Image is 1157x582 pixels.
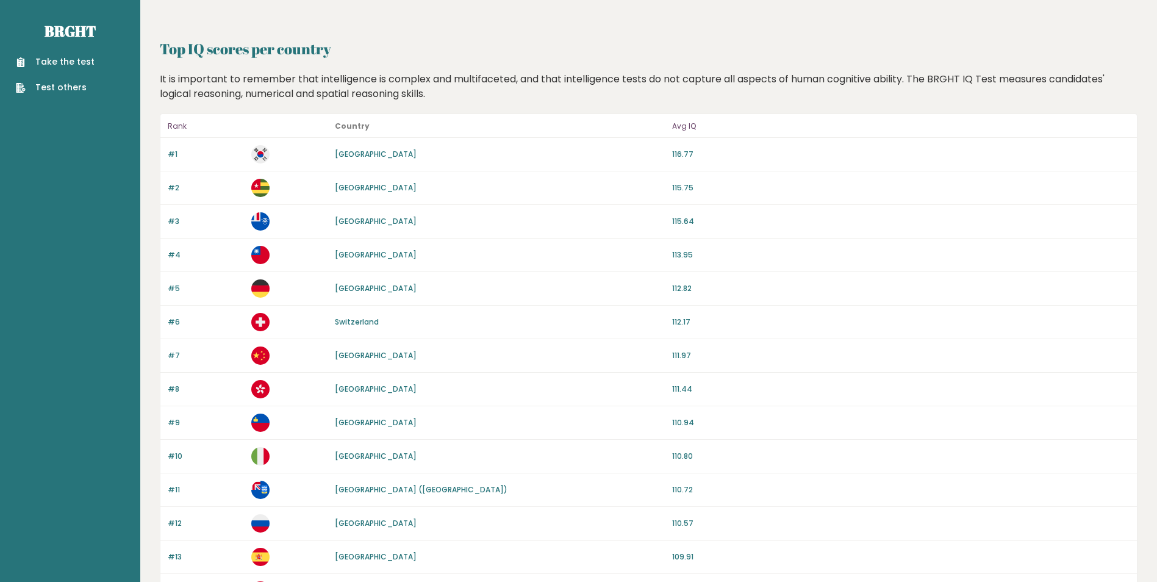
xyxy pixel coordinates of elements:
[672,384,1130,395] p: 111.44
[251,313,270,331] img: ch.svg
[672,216,1130,227] p: 115.64
[168,451,244,462] p: #10
[672,283,1130,294] p: 112.82
[251,414,270,432] img: li.svg
[672,484,1130,495] p: 110.72
[251,279,270,298] img: de.svg
[335,384,417,394] a: [GEOGRAPHIC_DATA]
[335,451,417,461] a: [GEOGRAPHIC_DATA]
[168,350,244,361] p: #7
[335,317,379,327] a: Switzerland
[160,38,1137,60] h2: Top IQ scores per country
[251,380,270,398] img: hk.svg
[672,149,1130,160] p: 116.77
[16,56,95,68] a: Take the test
[672,518,1130,529] p: 110.57
[168,417,244,428] p: #9
[168,518,244,529] p: #12
[168,182,244,193] p: #2
[335,484,507,495] a: [GEOGRAPHIC_DATA] ([GEOGRAPHIC_DATA])
[168,119,244,134] p: Rank
[251,212,270,231] img: tf.svg
[251,447,270,465] img: it.svg
[168,216,244,227] p: #3
[251,514,270,533] img: ru.svg
[156,72,1142,101] div: It is important to remember that intelligence is complex and multifaceted, and that intelligence ...
[335,149,417,159] a: [GEOGRAPHIC_DATA]
[672,250,1130,260] p: 113.95
[335,417,417,428] a: [GEOGRAPHIC_DATA]
[672,551,1130,562] p: 109.91
[335,518,417,528] a: [GEOGRAPHIC_DATA]
[168,317,244,328] p: #6
[251,145,270,163] img: kr.svg
[251,179,270,197] img: tg.svg
[672,317,1130,328] p: 112.17
[335,283,417,293] a: [GEOGRAPHIC_DATA]
[672,350,1130,361] p: 111.97
[672,417,1130,428] p: 110.94
[335,250,417,260] a: [GEOGRAPHIC_DATA]
[251,481,270,499] img: fk.svg
[168,551,244,562] p: #13
[335,121,370,131] b: Country
[672,182,1130,193] p: 115.75
[251,548,270,566] img: es.svg
[16,81,95,94] a: Test others
[251,246,270,264] img: tw.svg
[335,551,417,562] a: [GEOGRAPHIC_DATA]
[251,347,270,365] img: cn.svg
[168,149,244,160] p: #1
[672,451,1130,462] p: 110.80
[672,119,1130,134] p: Avg IQ
[335,350,417,361] a: [GEOGRAPHIC_DATA]
[168,283,244,294] p: #5
[335,216,417,226] a: [GEOGRAPHIC_DATA]
[45,21,96,41] a: Brght
[335,182,417,193] a: [GEOGRAPHIC_DATA]
[168,384,244,395] p: #8
[168,250,244,260] p: #4
[168,484,244,495] p: #11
